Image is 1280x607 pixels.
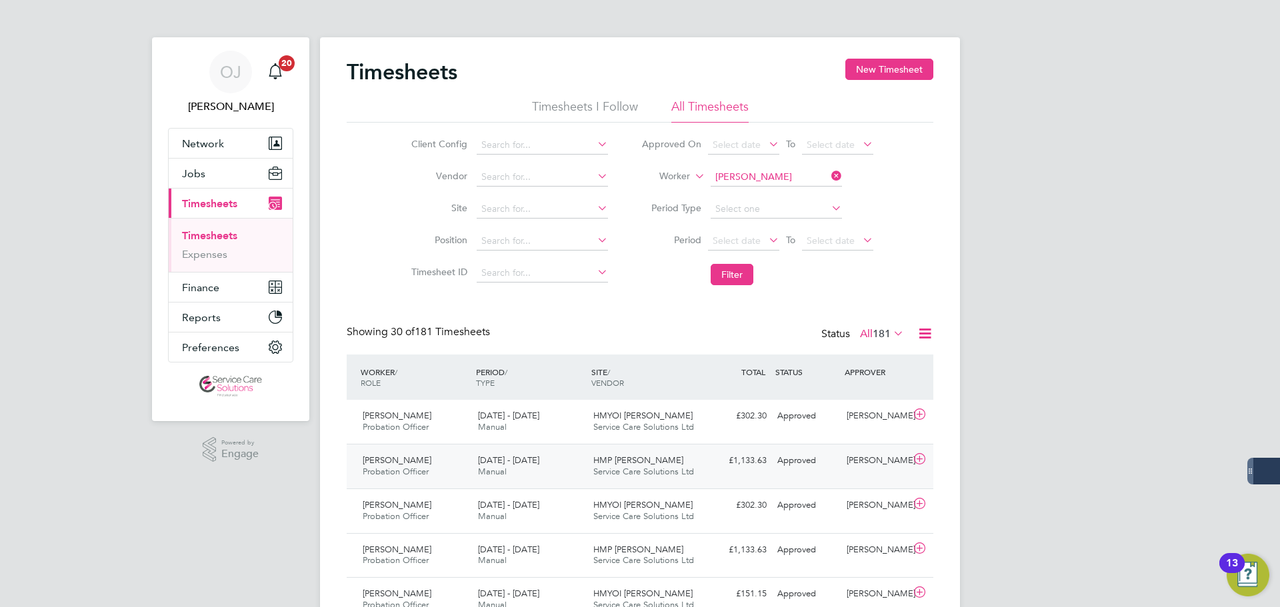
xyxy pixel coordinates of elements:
span: [PERSON_NAME] [363,588,431,599]
button: Filter [711,264,753,285]
span: To [782,135,799,153]
li: Timesheets I Follow [532,99,638,123]
div: Approved [772,539,841,561]
label: Timesheet ID [407,266,467,278]
div: [PERSON_NAME] [841,539,911,561]
div: Timesheets [169,218,293,272]
div: [PERSON_NAME] [841,494,911,516]
span: Service Care Solutions Ltd [593,554,694,566]
a: Timesheets [182,229,237,242]
a: Go to home page [168,376,293,397]
div: SITE [588,360,703,394]
input: Search for... [477,136,608,155]
span: Preferences [182,341,239,354]
span: / [607,366,610,377]
button: Reports [169,303,293,332]
span: Probation Officer [363,421,429,432]
span: Service Care Solutions Ltd [593,510,694,522]
span: ROLE [361,377,381,388]
span: 20 [279,55,295,71]
span: Engage [221,448,259,460]
div: APPROVER [841,360,911,384]
div: Approved [772,494,841,516]
div: STATUS [772,360,841,384]
span: VENDOR [591,377,624,388]
span: Probation Officer [363,510,429,522]
div: £1,133.63 [703,539,772,561]
span: To [782,231,799,249]
span: HMYOI [PERSON_NAME] [593,499,693,510]
span: [DATE] - [DATE] [478,499,539,510]
span: Service Care Solutions Ltd [593,421,694,432]
span: [PERSON_NAME] [363,499,431,510]
input: Search for... [477,200,608,219]
div: £302.30 [703,405,772,427]
button: Timesheets [169,189,293,218]
label: Approved On [641,138,701,150]
input: Select one [711,200,842,219]
span: [DATE] - [DATE] [478,588,539,599]
li: All Timesheets [671,99,749,123]
input: Search for... [477,264,608,283]
span: 30 of [391,325,415,338]
span: OJ [220,63,241,81]
span: Finance [182,281,219,294]
a: Powered byEngage [203,437,259,462]
span: 181 Timesheets [391,325,490,338]
button: Open Resource Center, 13 new notifications [1227,554,1269,596]
button: New Timesheet [845,59,933,80]
span: Select date [807,139,855,151]
label: Period [641,234,701,246]
span: Reports [182,311,221,324]
div: [PERSON_NAME] [841,583,911,605]
span: Select date [713,235,761,247]
span: HMYOI [PERSON_NAME] [593,588,693,599]
span: [DATE] - [DATE] [478,454,539,466]
span: Oliver Jefferson [168,99,293,115]
span: Select date [807,235,855,247]
span: Manual [478,466,507,477]
button: Finance [169,273,293,302]
button: Preferences [169,332,293,362]
span: Timesheets [182,197,237,210]
div: £1,133.63 [703,450,772,472]
span: Manual [478,554,507,566]
span: / [395,366,397,377]
div: WORKER [357,360,473,394]
span: [DATE] - [DATE] [478,410,539,421]
label: Worker [630,170,690,183]
div: 13 [1226,563,1238,580]
span: TOTAL [741,366,765,377]
a: 20 [262,51,289,93]
div: Approved [772,583,841,605]
nav: Main navigation [152,37,309,421]
label: Client Config [407,138,467,150]
span: [PERSON_NAME] [363,410,431,421]
label: Position [407,234,467,246]
span: Jobs [182,167,205,180]
span: Manual [478,510,507,522]
span: Network [182,137,224,150]
label: Vendor [407,170,467,182]
div: Approved [772,405,841,427]
span: [DATE] - [DATE] [478,544,539,555]
span: [PERSON_NAME] [363,454,431,466]
span: Manual [478,421,507,432]
span: [PERSON_NAME] [363,544,431,555]
span: HMP [PERSON_NAME] [593,454,683,466]
span: Probation Officer [363,466,429,477]
label: Site [407,202,467,214]
span: / [505,366,507,377]
input: Search for... [477,168,608,187]
a: OJ[PERSON_NAME] [168,51,293,115]
img: servicecare-logo-retina.png [199,376,262,397]
span: Service Care Solutions Ltd [593,466,694,477]
div: Showing [347,325,493,339]
div: [PERSON_NAME] [841,405,911,427]
input: Search for... [711,168,842,187]
span: HMP [PERSON_NAME] [593,544,683,555]
a: Expenses [182,248,227,261]
span: 181 [873,327,891,340]
span: Powered by [221,437,259,448]
span: HMYOI [PERSON_NAME] [593,410,693,421]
